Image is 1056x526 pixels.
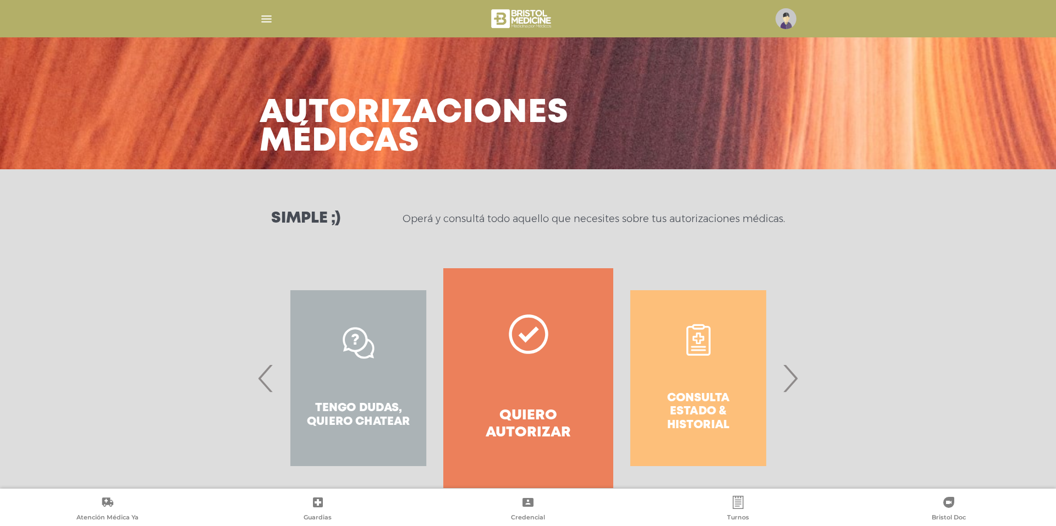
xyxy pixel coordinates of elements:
[260,12,273,26] img: Cober_menu-lines-white.svg
[633,496,843,524] a: Turnos
[255,348,277,408] span: Previous
[511,513,545,523] span: Credencial
[76,513,139,523] span: Atención Médica Ya
[2,496,212,524] a: Atención Médica Ya
[443,268,613,488] a: Quiero autorizar
[403,212,785,225] p: Operá y consultá todo aquello que necesites sobre tus autorizaciones médicas.
[776,8,796,29] img: profile-placeholder.svg
[423,496,633,524] a: Credencial
[779,348,801,408] span: Next
[212,496,422,524] a: Guardias
[463,407,593,441] h4: Quiero autorizar
[844,496,1054,524] a: Bristol Doc
[727,513,749,523] span: Turnos
[490,5,555,32] img: bristol-medicine-blanco.png
[260,99,569,156] h3: Autorizaciones médicas
[271,211,340,226] h3: Simple ;)
[304,513,332,523] span: Guardias
[932,513,966,523] span: Bristol Doc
